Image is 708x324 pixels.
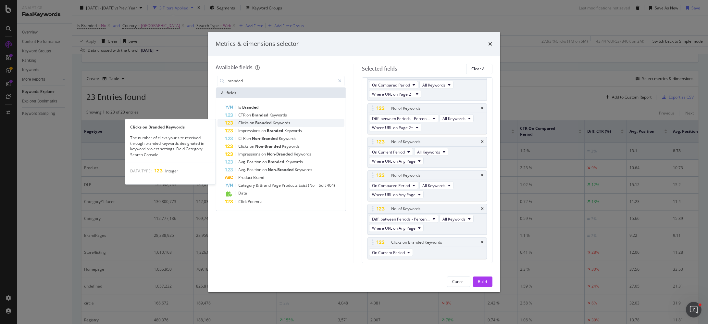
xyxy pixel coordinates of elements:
[282,143,300,149] span: Keywords
[227,76,335,86] input: Search by field name
[362,65,397,73] div: Selected fields
[372,149,405,155] span: On Current Period
[260,182,272,188] span: Brand
[440,215,474,223] button: All Keywords
[216,88,346,98] div: All fields
[367,237,487,259] div: Clicks on Branded KeywordstimesOn Current Period
[262,128,267,133] span: on
[327,182,335,188] span: 404)
[372,250,405,255] span: On Current Period
[391,105,420,112] div: No. of Keywords
[481,240,484,244] div: times
[478,279,487,284] div: Build
[125,135,215,158] div: The number of clicks your site received through branded keywords designated in keyword project se...
[489,40,492,48] div: times
[282,182,299,188] span: Products
[422,183,445,188] span: All Keywords
[268,159,286,165] span: Branded
[279,136,297,141] span: Keywords
[250,143,255,149] span: on
[286,159,303,165] span: Keywords
[267,128,285,133] span: Branded
[239,104,242,110] span: Is
[442,216,466,222] span: All Keywords
[267,151,294,157] span: Non-Branded
[252,136,279,141] span: Non-Branded
[367,137,487,168] div: No. of KeywordstimesOn Current PeriodAll KeywordsWhere URL on Any Page
[369,224,424,232] button: Where URL on Any Page
[239,190,247,196] span: Date
[125,125,215,130] div: Clicks on Branded Keywords
[255,143,282,149] span: Non-Branded
[481,140,484,144] div: times
[268,167,295,172] span: Non-Branded
[299,182,308,188] span: Exist
[239,120,250,126] span: Clicks
[372,192,416,197] span: Where URL on Any Page
[440,115,474,122] button: All Keywords
[367,103,487,134] div: No. of KeywordstimesDiff. between Periods - PercentageAll KeywordsWhere URL on Page 2+
[369,148,413,156] button: On Current Period
[372,91,413,97] span: Where URL on Page 2+
[239,175,254,180] span: Product
[255,120,273,126] span: Branded
[239,159,247,165] span: Avg.
[263,159,268,165] span: on
[273,120,291,126] span: Keywords
[239,112,247,118] span: CTR
[372,125,413,130] span: Where URL on Page 2+
[270,112,287,118] span: Keywords
[372,225,416,231] span: Where URL on Any Page
[391,172,420,179] div: No. of Keywords
[369,157,424,165] button: Where URL on Any Page
[466,64,492,74] button: Clear All
[369,81,418,89] button: On Compared Period
[472,66,487,72] div: Clear All
[481,106,484,110] div: times
[686,302,702,317] iframe: Intercom live chat
[367,204,487,235] div: No. of KeywordstimesDiff. between Periods - PercentageAll KeywordsWhere URL on Any Page
[372,158,416,164] span: Where URL on Any Page
[367,70,487,101] div: No. of KeywordstimesOn Compared PeriodAll KeywordsWhere URL on Page 2+
[447,277,470,287] button: Cancel
[372,216,430,222] span: Diff. between Periods - Percentage
[294,151,312,157] span: Keywords
[250,120,255,126] span: on
[239,199,248,204] span: Click
[247,136,252,141] span: on
[372,183,410,188] span: On Compared Period
[391,139,420,145] div: No. of Keywords
[239,167,247,172] span: Avg.
[252,112,270,118] span: Branded
[263,167,268,172] span: on
[316,182,319,188] span: =
[319,182,327,188] span: Soft
[242,104,259,110] span: Branded
[442,116,466,121] span: All Keywords
[419,81,453,89] button: All Keywords
[369,124,421,131] button: Where URL on Page 2+
[247,159,263,165] span: Position
[391,239,442,246] div: Clicks on Branded Keywords
[417,149,440,155] span: All Keywords
[239,136,247,141] span: CTR
[369,191,424,198] button: Where URL on Any Page
[367,170,487,201] div: No. of KeywordstimesOn Compared PeriodAll KeywordsWhere URL on Any Page
[272,182,282,188] span: Page
[308,182,316,188] span: (No
[247,167,263,172] span: Position
[414,148,448,156] button: All Keywords
[369,115,438,122] button: Diff. between Periods - Percentage
[262,151,267,157] span: on
[481,207,484,211] div: times
[248,199,264,204] span: Potential
[256,182,260,188] span: &
[369,215,438,223] button: Diff. between Periods - Percentage
[369,182,418,189] button: On Compared Period
[369,90,421,98] button: Where URL on Page 2+
[254,175,265,180] span: Brand
[239,151,262,157] span: Impressions
[391,206,420,212] div: No. of Keywords
[473,277,492,287] button: Build
[372,116,430,121] span: Diff. between Periods - Percentage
